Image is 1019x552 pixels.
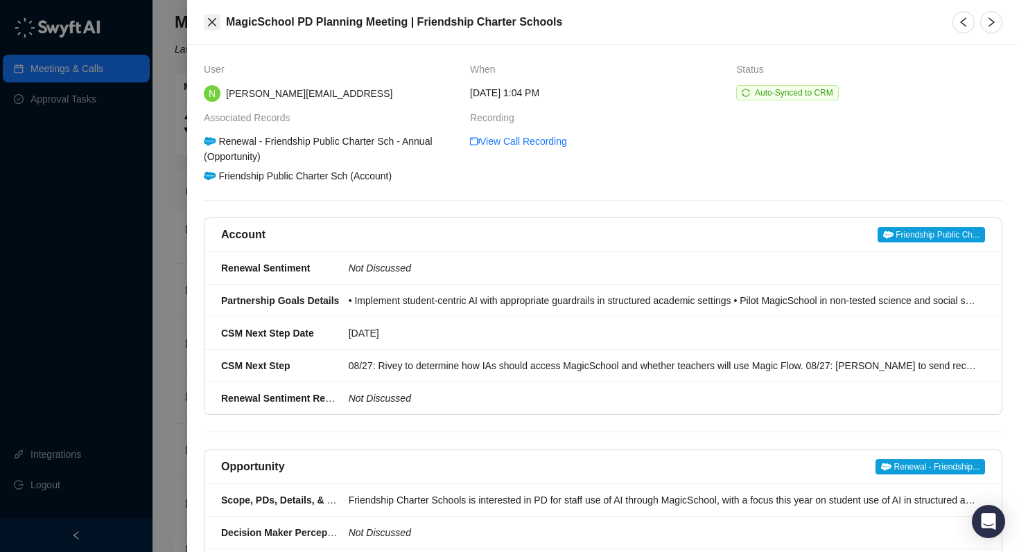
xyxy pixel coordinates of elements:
[226,88,392,99] span: [PERSON_NAME][EMAIL_ADDRESS]
[755,88,833,98] span: Auto-Synced to CRM
[204,110,297,125] span: Associated Records
[470,85,539,100] span: [DATE] 1:04 PM
[878,226,985,243] a: Friendship Public Ch...
[209,86,216,101] span: N
[202,134,461,164] div: Renewal - Friendship Public Charter Sch - Annual (Opportunity)
[221,262,310,274] strong: Renewal Sentiment
[204,62,232,77] span: User
[221,393,348,404] strong: Renewal Sentiment Reason
[349,326,977,341] div: [DATE]
[958,17,969,28] span: left
[226,14,936,30] h5: MagicSchool PD Planning Meeting | Friendship Charter Schools
[470,134,567,149] a: video-cameraView Call Recording
[470,110,521,125] span: Recording
[986,17,997,28] span: right
[207,17,218,28] span: close
[221,226,265,243] h5: Account
[221,527,419,538] strong: Decision Maker Perception of MagicSchool
[349,492,977,508] div: Friendship Charter Schools is interested in PD for staff use of AI through MagicSchool, with a fo...
[742,89,750,97] span: sync
[349,393,411,404] i: Not Discussed
[221,295,339,306] strong: Partnership Goals Details
[221,360,290,371] strong: CSM Next Step
[221,458,285,475] h5: Opportunity
[349,527,411,538] i: Not Discussed
[349,293,977,308] div: • Implement student-centric AI with appropriate guardrails in structured academic settings • Pilo...
[972,505,1005,538] div: Open Intercom Messenger
[349,358,977,373] div: 08/27: Rivey to determine how IAs should access MagicSchool and whether teachers will use Magic F...
[736,62,771,77] span: Status
[221,328,314,339] strong: CSM Next Step Date
[876,458,985,475] a: Renewal - Friendship...
[221,495,411,506] strong: Scope, PDs, Details, & Key Relationships
[470,62,503,77] span: When
[202,168,394,184] div: Friendship Public Charter Sch (Account)
[470,136,480,146] span: video-camera
[349,262,411,274] i: Not Discussed
[204,14,220,30] button: Close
